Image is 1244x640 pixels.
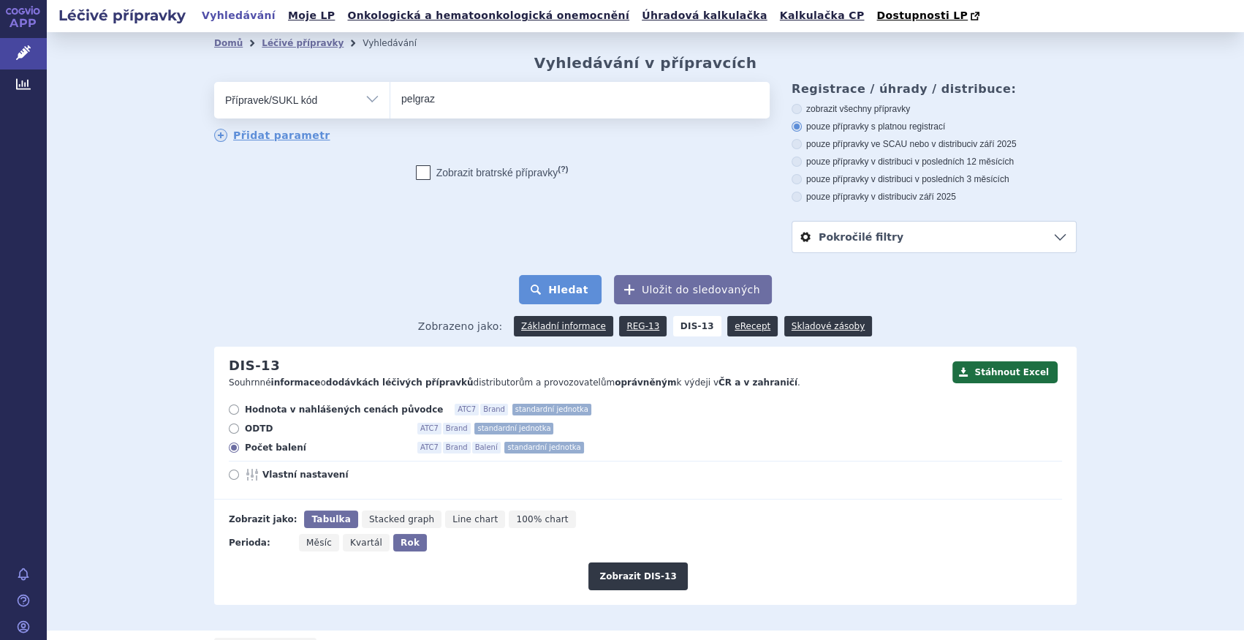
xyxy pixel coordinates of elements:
span: ATC7 [455,404,479,415]
span: standardní jednotka [504,442,583,453]
span: v září 2025 [912,192,955,202]
a: Vyhledávání [197,6,280,26]
label: pouze přípravky v distribuci [792,191,1077,203]
span: Zobrazeno jako: [418,316,503,336]
span: ATC7 [417,442,441,453]
a: Pokročilé filtry [792,222,1076,252]
a: Dostupnosti LP [872,6,987,26]
label: Zobrazit bratrské přípravky [416,165,569,180]
a: Kalkulačka CP [775,6,869,26]
span: Line chart [452,514,498,524]
strong: oprávněným [615,377,676,388]
strong: ČR a v zahraničí [718,377,797,388]
label: pouze přípravky v distribuci v posledních 3 měsících [792,173,1077,185]
a: REG-13 [619,316,667,336]
span: Brand [480,404,508,415]
span: Stacked graph [369,514,434,524]
span: standardní jednotka [512,404,591,415]
h2: Vyhledávání v přípravcích [534,54,757,72]
label: pouze přípravky v distribuci v posledních 12 měsících [792,156,1077,167]
a: Úhradová kalkulačka [637,6,772,26]
button: Uložit do sledovaných [614,275,772,304]
li: Vyhledávání [363,32,436,54]
a: Základní informace [514,316,613,336]
span: Tabulka [311,514,350,524]
span: Vlastní nastavení [262,469,423,481]
span: Počet balení [245,442,406,453]
a: Léčivé přípravky [262,38,344,48]
div: Perioda: [229,534,292,551]
a: eRecept [727,316,778,336]
a: Domů [214,38,243,48]
p: Souhrnné o distributorům a provozovatelům k výdeji v . [229,377,945,389]
label: pouze přípravky s platnou registrací [792,121,1077,132]
div: Zobrazit jako: [229,511,297,528]
span: v září 2025 [973,139,1016,149]
span: Kvartál [350,538,382,548]
span: Rok [401,538,420,548]
strong: dodávkách léčivých přípravků [326,377,474,388]
span: Dostupnosti LP [876,10,968,21]
abbr: (?) [558,165,568,174]
a: Přidat parametr [214,129,330,142]
span: Brand [443,423,471,434]
h2: DIS-13 [229,358,280,374]
button: Hledat [519,275,602,304]
a: Skladové zásoby [784,316,872,336]
strong: informace [271,377,321,388]
h3: Registrace / úhrady / distribuce: [792,82,1077,96]
span: Balení [472,442,501,453]
span: Hodnota v nahlášených cenách původce [245,404,443,415]
a: Moje LP [284,6,339,26]
span: ATC7 [417,423,441,434]
label: pouze přípravky ve SCAU nebo v distribuci [792,138,1077,150]
span: Měsíc [306,538,332,548]
button: Stáhnout Excel [952,361,1058,383]
h2: Léčivé přípravky [47,5,197,26]
label: zobrazit všechny přípravky [792,103,1077,115]
span: standardní jednotka [474,423,553,434]
span: Brand [443,442,471,453]
span: 100% chart [516,514,568,524]
a: Onkologická a hematoonkologická onemocnění [343,6,634,26]
button: Zobrazit DIS-13 [588,562,687,590]
span: ODTD [245,423,406,434]
strong: DIS-13 [673,316,721,336]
